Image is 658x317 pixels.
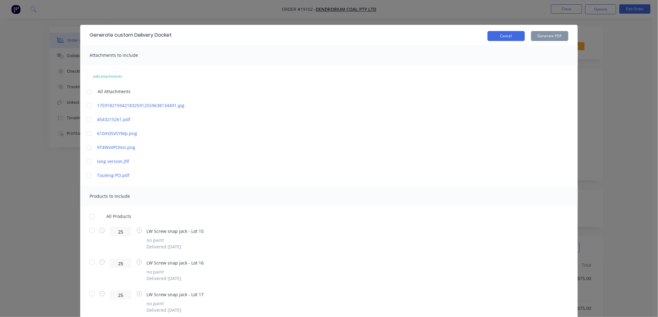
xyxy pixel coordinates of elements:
[146,291,204,298] span: LW Screw snap jack - Lot 17
[488,31,525,41] button: Cancel
[98,88,131,95] span: All Attachments
[97,116,206,123] a: 4543215261.pdf
[106,213,135,220] span: All Products
[97,158,206,165] a: long version.jfif
[146,260,204,266] span: LW Screw snap jack - Lot 16
[90,193,130,199] span: Products to include
[531,31,568,41] button: Generate PDF
[146,269,204,282] div: no paint Delivered [DATE]
[90,52,138,58] span: Attachments to include
[97,130,206,137] a: 610m05VSYMp.png
[146,300,204,313] div: no paint Delivered [DATE]
[97,102,206,109] a: 17591821934218325912559638134491.jpg
[146,228,204,234] span: LW Screw snap jack - Lot 15
[90,31,172,39] div: Generate custom Delivery Docket
[97,144,206,151] a: 9T4WxVPONsI.png
[86,71,129,81] button: add attachments
[97,172,206,179] a: Touleng PO.pdf
[146,237,204,250] div: no paint Delivered [DATE]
